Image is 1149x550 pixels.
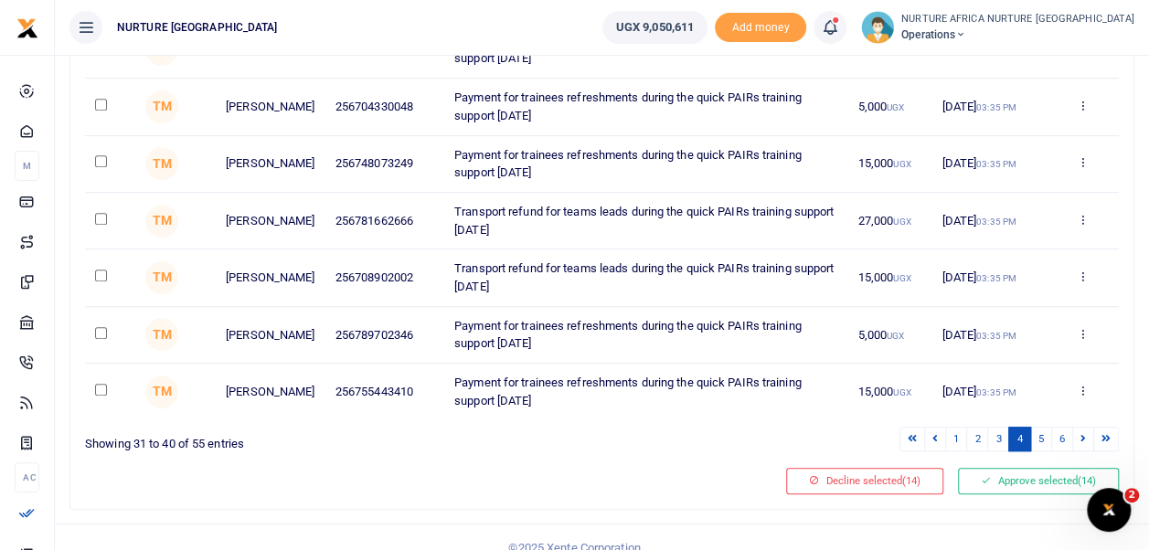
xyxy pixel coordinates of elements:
[16,17,38,39] img: logo-small
[976,273,1016,283] small: 03:35 PM
[958,468,1119,493] button: Approve selected(14)
[931,79,1046,135] td: [DATE]
[945,427,967,451] a: 1
[85,425,595,453] div: Showing 31 to 40 of 55 entries
[595,11,715,44] li: Wallet ballance
[216,249,325,306] td: [PERSON_NAME]
[893,273,910,283] small: UGX
[901,12,1134,27] small: NURTURE AFRICA NURTURE [GEOGRAPHIC_DATA]
[15,151,39,181] li: M
[16,20,38,34] a: logo-small logo-large logo-large
[216,136,325,193] td: [PERSON_NAME]
[325,307,444,364] td: 256789702346
[325,136,444,193] td: 256748073249
[847,364,931,419] td: 15,000
[325,249,444,306] td: 256708902002
[861,11,1134,44] a: profile-user NURTURE AFRICA NURTURE [GEOGRAPHIC_DATA] Operations
[987,427,1009,451] a: 3
[976,217,1016,227] small: 03:35 PM
[145,318,178,351] span: Timothy Makumbi
[715,19,806,33] a: Add money
[931,364,1046,419] td: [DATE]
[976,331,1016,341] small: 03:35 PM
[616,18,694,37] span: UGX 9,050,611
[444,136,848,193] td: Payment for trainees refreshments during the quick PAIRs training support [DATE]
[444,307,848,364] td: Payment for trainees refreshments during the quick PAIRs training support [DATE]
[602,11,707,44] a: UGX 9,050,611
[444,364,848,419] td: Payment for trainees refreshments during the quick PAIRs training support [DATE]
[1124,488,1139,502] span: 2
[444,79,848,135] td: Payment for trainees refreshments during the quick PAIRs training support [DATE]
[976,387,1016,397] small: 03:35 PM
[145,261,178,294] span: Timothy Makumbi
[931,193,1046,249] td: [DATE]
[715,13,806,43] span: Add money
[931,307,1046,364] td: [DATE]
[901,26,1134,43] span: Operations
[1087,488,1131,532] iframe: Intercom live chat
[216,364,325,419] td: [PERSON_NAME]
[325,193,444,249] td: 256781662666
[847,193,931,249] td: 27,000
[444,249,848,306] td: Transport refund for teams leads during the quick PAIRs training support [DATE]
[931,136,1046,193] td: [DATE]
[847,249,931,306] td: 15,000
[861,11,894,44] img: profile-user
[893,159,910,169] small: UGX
[893,217,910,227] small: UGX
[715,13,806,43] li: Toup your wallet
[786,468,943,493] button: Decline selected(14)
[110,19,285,36] span: NURTURE [GEOGRAPHIC_DATA]
[145,205,178,238] span: Timothy Makumbi
[1008,427,1030,451] a: 4
[145,375,178,408] span: Timothy Makumbi
[887,331,904,341] small: UGX
[847,307,931,364] td: 5,000
[931,249,1046,306] td: [DATE]
[887,102,904,112] small: UGX
[893,387,910,397] small: UGX
[976,159,1016,169] small: 03:35 PM
[1030,427,1052,451] a: 5
[847,79,931,135] td: 5,000
[15,462,39,492] li: Ac
[1078,474,1096,487] span: (14)
[216,307,325,364] td: [PERSON_NAME]
[325,79,444,135] td: 256704330048
[216,193,325,249] td: [PERSON_NAME]
[145,147,178,180] span: Timothy Makumbi
[145,90,178,123] span: Timothy Makumbi
[325,364,444,419] td: 256755443410
[902,474,920,487] span: (14)
[966,427,988,451] a: 2
[976,102,1016,112] small: 03:35 PM
[1051,427,1073,451] a: 6
[444,193,848,249] td: Transport refund for teams leads during the quick PAIRs training support [DATE]
[216,79,325,135] td: [PERSON_NAME]
[847,136,931,193] td: 15,000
